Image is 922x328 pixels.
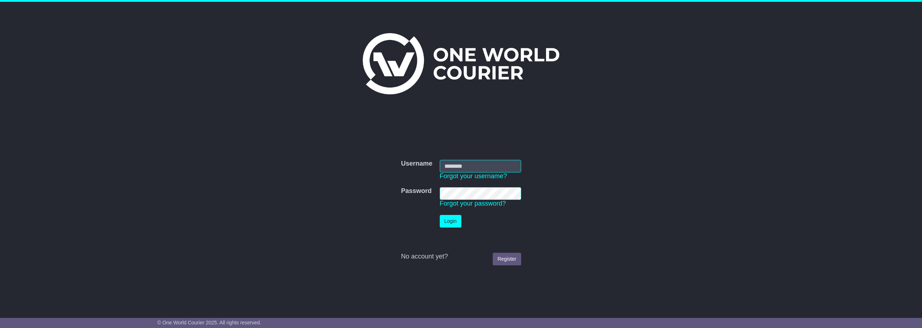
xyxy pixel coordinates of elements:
a: Forgot your username? [440,172,507,180]
button: Login [440,215,461,228]
span: © One World Courier 2025. All rights reserved. [157,320,261,325]
a: Register [493,253,521,265]
div: No account yet? [401,253,521,261]
a: Forgot your password? [440,200,506,207]
img: One World [363,33,559,94]
label: Password [401,187,431,195]
label: Username [401,160,432,168]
